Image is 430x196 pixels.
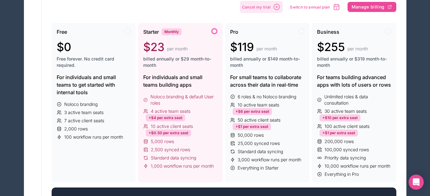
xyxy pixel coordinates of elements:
[238,102,279,108] span: 10 active team seats
[325,171,359,177] span: Everything in Pro
[64,109,104,116] span: 3 active team seats
[146,130,191,136] div: +$0.50 per extra seat
[161,28,182,35] div: Monthly
[324,94,391,106] span: Unlimited roles & data consultation
[57,56,131,68] span: Free forever. No credit card required.
[57,41,71,53] span: $0
[64,101,98,107] span: Noloco branding
[233,123,271,130] div: +$1 per extra seat
[325,163,390,169] span: 10,000 workflow runs per month
[233,108,272,115] div: +$6 per extra seat
[230,28,238,36] span: Pro
[64,126,88,132] span: 2,000 rows
[238,117,280,123] span: 50 active client seats
[409,175,424,190] div: Open Intercom Messenger
[317,28,339,36] span: Business
[143,56,218,68] span: billed annually or $29 month-to-month
[238,132,264,138] span: 50,000 rows
[57,73,131,96] div: For individuals and small teams to get started with internal tools
[143,28,159,36] span: Starter
[348,2,396,12] button: Manage billing
[290,5,330,9] span: Switch to annual plan
[320,114,360,121] div: +$10 per extra seat
[242,5,271,9] span: Cancel my trial
[325,138,354,145] span: 200,000 rows
[57,28,67,36] span: Free
[230,56,304,68] span: billed annually or $149 month-to-month
[64,118,104,124] span: 7 active client seats
[64,134,123,140] span: 100 workflow runs per month
[150,94,218,106] span: Noloco branding & default User roles
[317,56,391,68] span: billed annually or $319 month-to-month
[151,163,214,169] span: 1,000 workflow runs per month
[238,157,301,163] span: 3,000 workflow runs per month
[151,138,174,145] span: 5,000 rows
[238,148,283,155] span: Standard data syncing
[143,73,218,89] div: For individuals and small teams building apps
[151,147,190,153] span: 2,500 synced rows
[352,4,385,10] span: Manage billing
[238,165,279,171] span: Everything in Starter
[320,130,358,136] div: +$1 per extra seat
[325,108,367,114] span: 30 active team seats
[257,46,277,52] span: per month
[146,114,185,121] div: +$4 per extra seat
[238,140,280,147] span: 25,000 synced rows
[325,155,366,161] span: Priority data syncing
[230,73,304,89] div: For small teams to collaborate across their data in real-time
[151,123,193,130] span: 10 active client seats
[317,73,391,89] div: For teams building advanced apps with lots of users or rows
[167,46,188,52] span: per month
[348,46,368,52] span: per month
[240,1,283,13] button: Cancel my trial
[151,155,196,161] span: Standard data syncing
[238,94,296,100] span: 6 roles & no Noloco branding
[151,108,190,114] span: 4 active team seats
[288,1,342,13] button: Switch to annual plan
[143,41,165,53] span: $23
[317,41,345,53] span: $255
[325,147,369,153] span: 100,000 synced rows
[230,41,254,53] span: $119
[325,123,370,130] span: 100 active client seats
